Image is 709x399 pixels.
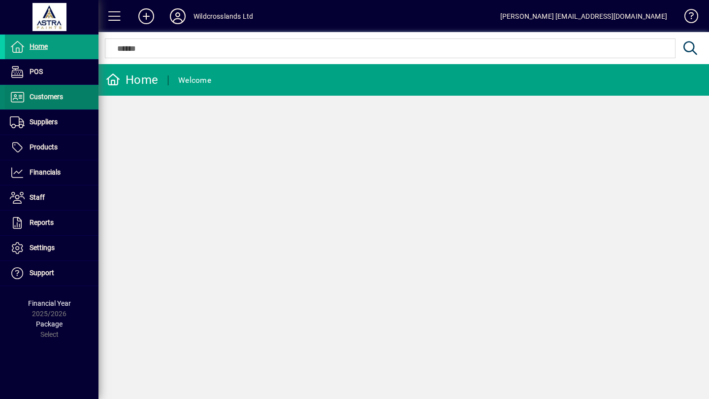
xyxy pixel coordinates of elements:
div: Wildcrosslands Ltd [193,8,253,24]
a: Support [5,261,98,286]
a: Reports [5,211,98,235]
a: Staff [5,185,98,210]
span: Products [30,143,58,151]
a: Products [5,135,98,160]
span: Settings [30,244,55,252]
span: Financial Year [28,299,71,307]
button: Profile [162,7,193,25]
a: POS [5,60,98,84]
div: Welcome [178,73,211,88]
div: [PERSON_NAME] [EMAIL_ADDRESS][DOMAIN_NAME] [500,8,667,24]
span: Home [30,42,48,50]
span: Financials [30,168,61,176]
a: Financials [5,160,98,185]
span: Staff [30,193,45,201]
span: Package [36,320,63,328]
span: POS [30,68,43,75]
span: Reports [30,218,54,226]
a: Customers [5,85,98,109]
span: Support [30,269,54,277]
a: Knowledge Base [677,2,697,34]
div: Home [106,72,158,88]
a: Settings [5,236,98,260]
span: Suppliers [30,118,58,126]
a: Suppliers [5,110,98,135]
span: Customers [30,93,63,101]
button: Add [130,7,162,25]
